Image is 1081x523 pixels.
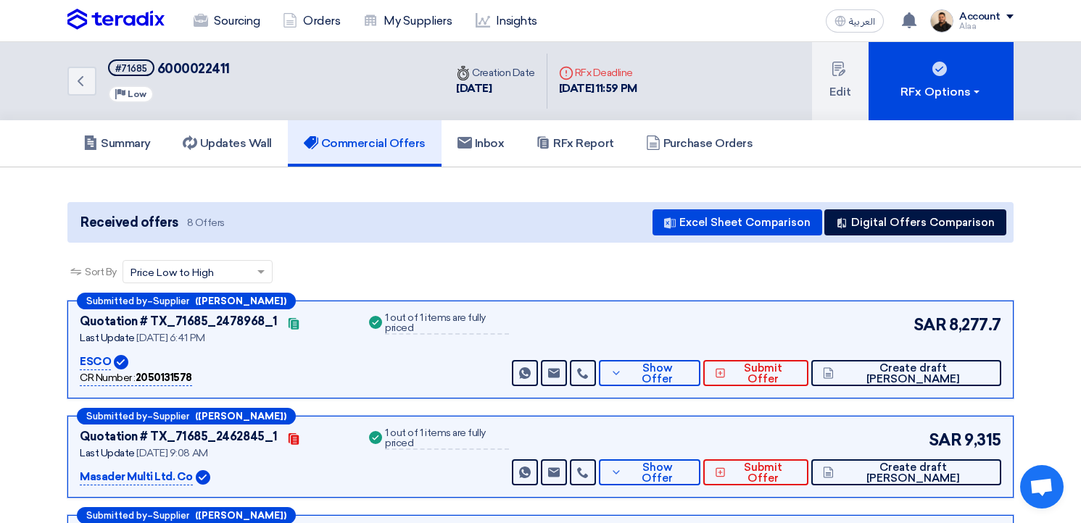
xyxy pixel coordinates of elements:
[869,42,1014,120] button: RFx Options
[456,65,535,80] div: Creation Date
[352,5,463,37] a: My Suppliers
[626,462,689,484] span: Show Offer
[128,89,146,99] span: Low
[914,313,947,337] span: SAR
[930,9,953,33] img: MAA_1717931611039.JPG
[153,411,189,421] span: Supplier
[826,9,884,33] button: العربية
[167,120,288,167] a: Updates Wall
[67,9,165,30] img: Teradix logo
[929,428,962,452] span: SAR
[559,80,637,97] div: [DATE] 11:59 PM
[385,428,508,450] div: 1 out of 1 items are fully priced
[195,411,286,421] b: ([PERSON_NAME])
[115,64,147,73] div: #71685
[187,216,225,230] span: 8 Offers
[80,213,178,233] span: Received offers
[153,296,189,306] span: Supplier
[195,296,286,306] b: ([PERSON_NAME])
[183,136,272,151] h5: Updates Wall
[729,462,797,484] span: Submit Offer
[80,353,111,371] p: ESCO
[182,5,271,37] a: Sourcing
[86,511,147,520] span: Submitted by
[157,61,230,77] span: 6000022411
[599,459,700,485] button: Show Offer
[949,313,1001,337] span: 8,277.7
[599,360,700,386] button: Show Offer
[520,120,629,167] a: RFx Report
[77,408,296,424] div: –
[136,332,204,344] span: [DATE] 6:41 PM
[80,370,192,386] div: CR Number :
[824,209,1006,235] button: Digital Offers Comparison
[108,59,230,78] h5: 6000022411
[80,428,278,445] div: Quotation # TX_71685_2462845_1
[67,120,167,167] a: Summary
[153,511,189,520] span: Supplier
[85,264,117,280] span: Sort By
[136,447,207,459] span: [DATE] 9:08 AM
[1020,465,1064,509] div: Open chat
[86,296,147,306] span: Submitted by
[959,11,1001,23] div: Account
[812,42,869,120] button: Edit
[536,136,613,151] h5: RFx Report
[837,363,990,385] span: Create draft [PERSON_NAME]
[86,411,147,421] span: Submitted by
[80,332,135,344] span: Last Update
[964,428,1001,452] span: 9,315
[703,459,808,485] button: Submit Offer
[653,209,822,235] button: Excel Sheet Comparison
[136,372,192,384] b: 2050131578
[385,313,508,335] div: 1 out of 1 items are fully priced
[271,5,352,37] a: Orders
[811,360,1001,386] button: Create draft [PERSON_NAME]
[630,120,769,167] a: Purchase Orders
[837,462,990,484] span: Create draft [PERSON_NAME]
[559,65,637,80] div: RFx Deadline
[703,360,808,386] button: Submit Offer
[442,120,521,167] a: Inbox
[114,355,128,369] img: Verified Account
[80,313,278,330] div: Quotation # TX_71685_2478968_1
[304,136,426,151] h5: Commercial Offers
[626,363,689,385] span: Show Offer
[900,83,982,101] div: RFx Options
[464,5,549,37] a: Insights
[456,80,535,97] div: [DATE]
[811,459,1001,485] button: Create draft [PERSON_NAME]
[131,265,214,280] span: Price Low to High
[288,120,442,167] a: Commercial Offers
[959,22,1014,30] div: Alaa
[646,136,753,151] h5: Purchase Orders
[729,363,797,385] span: Submit Offer
[195,511,286,520] b: ([PERSON_NAME])
[77,293,296,309] div: –
[80,469,193,486] p: Masader Multi Ltd. Co
[849,17,875,27] span: العربية
[196,470,210,485] img: Verified Account
[83,136,151,151] h5: Summary
[457,136,505,151] h5: Inbox
[80,447,135,459] span: Last Update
